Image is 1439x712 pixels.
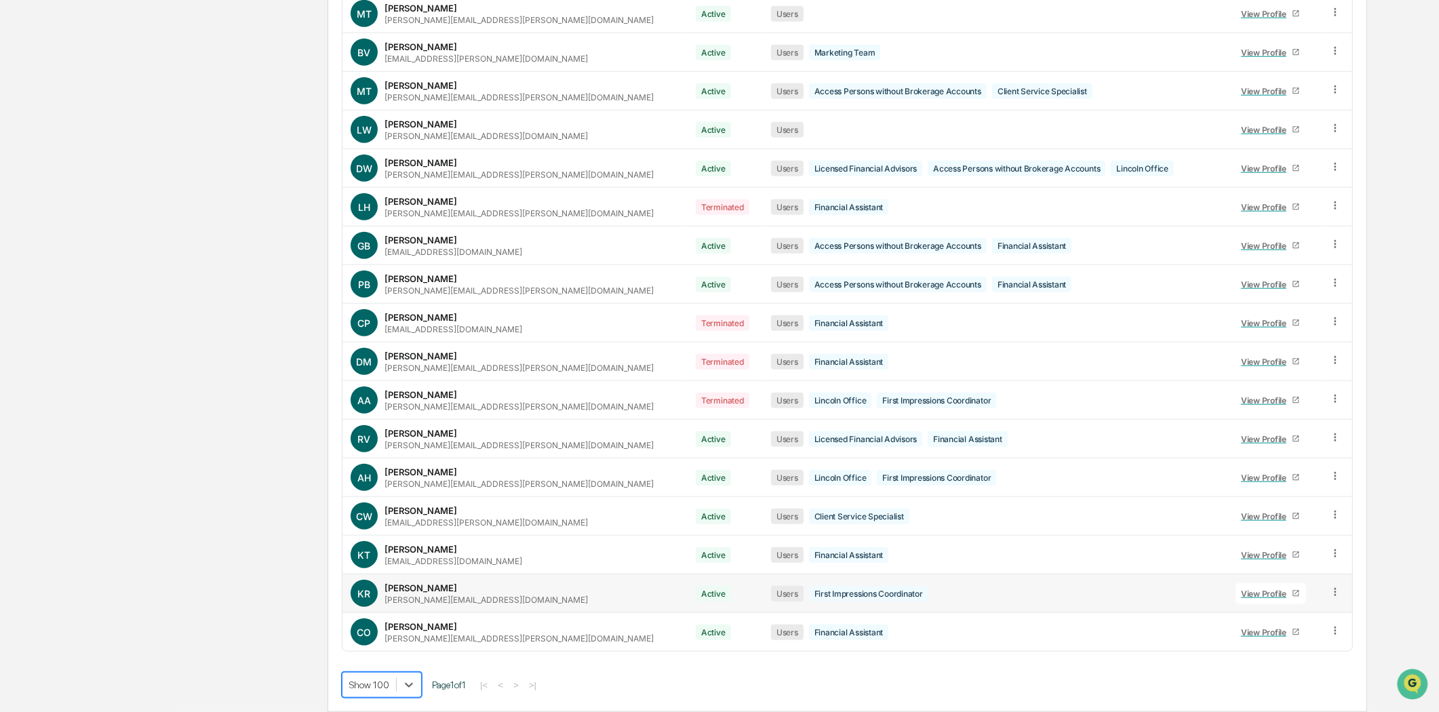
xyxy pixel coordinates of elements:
a: View Profile [1236,313,1306,334]
div: [PERSON_NAME][EMAIL_ADDRESS][PERSON_NAME][DOMAIN_NAME] [385,285,654,296]
div: First Impressions Coordinator [809,586,928,601]
div: View Profile [1241,511,1292,521]
div: [PERSON_NAME] [385,196,457,207]
a: View Profile [1236,3,1306,24]
span: CO [357,627,372,638]
div: View Profile [1241,47,1292,58]
a: View Profile [1236,42,1306,63]
div: Active [696,6,731,22]
div: Terminated [696,199,749,215]
a: View Profile [1236,119,1306,140]
div: Users [771,238,804,254]
div: [PERSON_NAME] [385,235,457,245]
div: Financial Assistant [809,199,888,215]
div: View Profile [1241,434,1292,444]
div: [PERSON_NAME] [385,312,457,323]
button: Start new chat [231,108,247,124]
span: KR [358,588,371,599]
div: Lincoln Office [809,393,872,408]
div: Financial Assistant [809,547,888,563]
div: Access Persons without Brokerage Accounts [809,277,987,292]
div: [PERSON_NAME] [385,505,457,516]
div: First Impressions Coordinator [877,393,996,408]
div: Financial Assistant [992,238,1071,254]
div: [PERSON_NAME][EMAIL_ADDRESS][PERSON_NAME][DOMAIN_NAME] [385,401,654,412]
div: Licensed Financial Advisors [809,431,923,447]
div: 🗄️ [98,172,109,183]
span: GB [358,240,371,252]
div: [PERSON_NAME] [385,428,457,439]
div: [EMAIL_ADDRESS][PERSON_NAME][DOMAIN_NAME] [385,517,588,528]
div: Access Persons without Brokerage Accounts [928,161,1105,176]
a: 🔎Data Lookup [8,191,91,216]
div: [EMAIL_ADDRESS][PERSON_NAME][DOMAIN_NAME] [385,54,588,64]
div: [PERSON_NAME][EMAIL_ADDRESS][DOMAIN_NAME] [385,595,588,605]
span: KT [358,549,371,561]
a: View Profile [1236,235,1306,256]
div: Financial Assistant [809,315,888,331]
div: [PERSON_NAME][EMAIL_ADDRESS][PERSON_NAME][DOMAIN_NAME] [385,633,654,644]
div: Active [696,431,731,447]
div: Access Persons without Brokerage Accounts [809,83,987,99]
div: Active [696,161,731,176]
div: Users [771,393,804,408]
div: [PERSON_NAME][EMAIL_ADDRESS][DOMAIN_NAME] [385,131,588,141]
span: Pylon [135,230,164,240]
span: RV [358,433,371,445]
div: Users [771,586,804,601]
div: View Profile [1241,627,1292,637]
div: Users [771,625,804,640]
div: View Profile [1241,125,1292,135]
div: Users [771,83,804,99]
div: View Profile [1241,395,1292,406]
a: View Profile [1236,81,1306,102]
span: AA [357,395,371,406]
div: Marketing Team [809,45,881,60]
div: Active [696,509,731,524]
div: Active [696,470,731,486]
button: |< [476,679,492,691]
span: LH [358,201,370,213]
span: CP [358,317,371,329]
div: [EMAIL_ADDRESS][DOMAIN_NAME] [385,556,522,566]
div: [PERSON_NAME][EMAIL_ADDRESS][PERSON_NAME][DOMAIN_NAME] [385,479,654,489]
a: View Profile [1236,545,1306,566]
a: View Profile [1236,351,1306,372]
div: Active [696,45,731,60]
div: [PERSON_NAME] [385,389,457,400]
span: AH [357,472,371,483]
a: View Profile [1236,429,1306,450]
a: View Profile [1236,197,1306,218]
div: Users [771,161,804,176]
a: View Profile [1236,583,1306,604]
div: [PERSON_NAME] [385,41,457,52]
div: [PERSON_NAME] [385,582,457,593]
span: Attestations [112,171,168,184]
div: We're available if you need us! [46,117,172,128]
div: 🖐️ [14,172,24,183]
iframe: Open customer support [1396,667,1432,704]
div: View Profile [1241,473,1292,483]
div: View Profile [1241,589,1292,599]
span: DW [356,163,372,174]
div: [PERSON_NAME] [385,119,457,130]
div: [PERSON_NAME] [385,273,457,284]
div: Licensed Financial Advisors [809,161,923,176]
div: [PERSON_NAME][EMAIL_ADDRESS][PERSON_NAME][DOMAIN_NAME] [385,92,654,102]
div: Active [696,547,731,563]
div: Financial Assistant [809,354,888,370]
div: [PERSON_NAME] [385,467,457,477]
div: [PERSON_NAME] [385,3,457,14]
span: CW [356,511,372,522]
div: First Impressions Coordinator [877,470,996,486]
div: View Profile [1241,279,1292,290]
div: 🔎 [14,198,24,209]
p: How can we help? [14,28,247,50]
div: Lincoln Office [809,470,872,486]
a: View Profile [1236,467,1306,488]
span: DM [357,356,372,368]
div: View Profile [1241,357,1292,367]
div: Active [696,277,731,292]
